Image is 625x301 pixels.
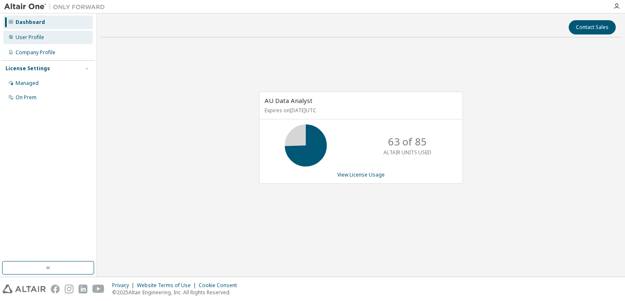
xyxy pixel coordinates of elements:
p: Expires on [DATE] UTC [265,107,455,114]
img: linkedin.svg [79,285,87,293]
p: ALTAIR UNITS USED [383,149,431,156]
a: View License Usage [337,171,385,178]
p: 63 of 85 [388,135,427,149]
div: Dashboard [16,19,45,26]
img: altair_logo.svg [3,285,46,293]
img: Altair One [4,3,109,11]
img: facebook.svg [51,285,60,293]
p: © 2025 Altair Engineering, Inc. All Rights Reserved. [112,289,242,296]
img: instagram.svg [65,285,74,293]
div: Company Profile [16,49,55,56]
div: Cookie Consent [199,282,242,289]
div: Privacy [112,282,137,289]
div: License Settings [5,65,50,72]
div: Managed [16,80,39,87]
button: Contact Sales [569,20,616,34]
span: AU Data Analyst [265,96,312,105]
div: Website Terms of Use [137,282,199,289]
div: User Profile [16,34,44,41]
img: youtube.svg [92,285,105,293]
div: On Prem [16,94,37,101]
